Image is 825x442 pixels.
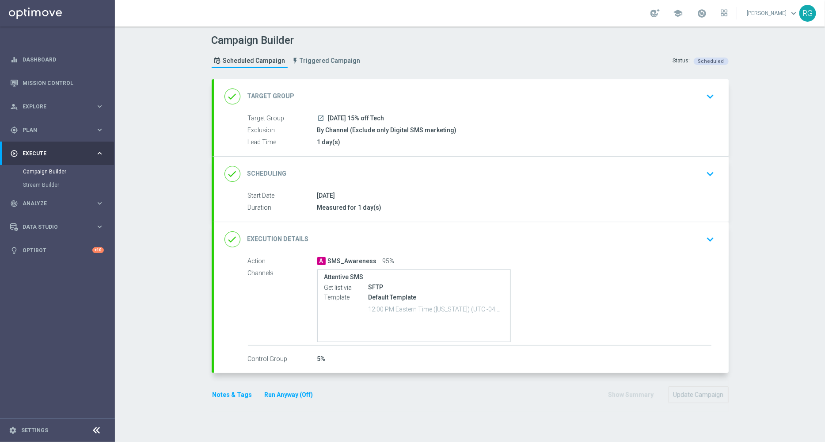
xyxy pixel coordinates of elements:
button: person_search Explore keyboard_arrow_right [10,103,104,110]
div: done Target Group keyboard_arrow_down [224,88,718,105]
span: Data Studio [23,224,95,230]
button: Notes & Tags [212,389,253,400]
div: RG [799,5,816,22]
a: [PERSON_NAME]keyboard_arrow_down [746,7,799,20]
h2: Execution Details [247,235,309,243]
div: Explore [10,103,95,111]
button: Run Anyway (Off) [264,389,314,400]
div: Plan [10,126,95,134]
a: Stream Builder [23,181,92,188]
h2: Scheduling [247,169,287,178]
i: person_search [10,103,18,111]
div: Dashboard [10,48,104,71]
div: Mission Control [10,71,104,95]
label: Exclusion [248,127,317,135]
label: Attentive SMS [324,273,504,281]
h2: Target Group [247,92,295,100]
span: Scheduled [698,58,724,64]
a: Scheduled Campaign [212,54,288,68]
i: gps_fixed [10,126,18,134]
i: settings [9,427,17,434]
i: keyboard_arrow_right [95,223,104,231]
button: keyboard_arrow_down [703,165,718,182]
a: Campaign Builder [23,168,92,175]
button: play_circle_outline Execute keyboard_arrow_right [10,150,104,157]
i: launch [318,115,325,122]
i: track_changes [10,200,18,208]
div: Stream Builder [23,178,114,192]
span: A [317,257,326,265]
button: Update Campaign [669,386,729,404]
span: Plan [23,127,95,133]
label: Target Group [248,115,317,123]
label: Action [248,258,317,265]
p: 12:00 PM Eastern Time ([US_STATE]) (UTC -04:00) [369,304,504,313]
label: Lead Time [248,138,317,146]
div: Status: [673,57,690,65]
i: done [224,166,240,182]
span: Explore [23,104,95,109]
a: Settings [21,428,48,433]
div: Analyze [10,200,95,208]
div: equalizer Dashboard [10,56,104,63]
div: Data Studio [10,223,95,231]
label: Get list via [324,284,369,292]
i: keyboard_arrow_right [95,102,104,111]
label: Duration [248,204,317,212]
span: Analyze [23,201,95,206]
button: keyboard_arrow_down [703,88,718,105]
a: Mission Control [23,71,104,95]
h1: Campaign Builder [212,34,365,47]
span: Triggered Campaign [300,57,361,65]
label: Start Date [248,192,317,200]
span: SMS_Awareness [328,258,377,265]
span: school [673,8,683,18]
div: Measured for 1 day(s) [317,203,711,212]
div: Execute [10,150,95,158]
span: [DATE] 15% off Tech [328,115,384,123]
button: track_changes Analyze keyboard_arrow_right [10,200,104,207]
a: Optibot [23,238,92,262]
i: keyboard_arrow_down [704,167,717,181]
div: SFTP [369,283,504,292]
div: done Execution Details keyboard_arrow_down [224,231,718,248]
p: Default Template [369,293,504,301]
div: Campaign Builder [23,165,114,178]
span: Execute [23,151,95,156]
i: done [224,88,240,104]
button: gps_fixed Plan keyboard_arrow_right [10,127,104,134]
a: Triggered Campaign [290,54,363,68]
button: Data Studio keyboard_arrow_right [10,223,104,231]
i: keyboard_arrow_right [95,149,104,158]
i: keyboard_arrow_down [704,90,717,103]
label: Channels [248,269,317,277]
div: Optibot [10,238,104,262]
i: play_circle_outline [10,150,18,158]
a: Dashboard [23,48,104,71]
colored-tag: Scheduled [694,57,729,64]
div: 5% [317,354,711,363]
i: keyboard_arrow_down [704,233,717,246]
i: keyboard_arrow_right [95,199,104,208]
div: By Channel (Exclude only Digital SMS marketing) [317,126,711,135]
button: lightbulb Optibot +10 [10,247,104,254]
span: Scheduled Campaign [223,57,285,65]
label: Template [324,293,369,301]
i: done [224,231,240,247]
div: 1 day(s) [317,138,711,146]
button: Mission Control [10,80,104,87]
i: equalizer [10,56,18,64]
div: +10 [92,247,104,253]
i: keyboard_arrow_right [95,126,104,134]
span: keyboard_arrow_down [789,8,798,18]
div: done Scheduling keyboard_arrow_down [224,165,718,182]
span: 95% [383,258,395,265]
button: keyboard_arrow_down [703,231,718,248]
